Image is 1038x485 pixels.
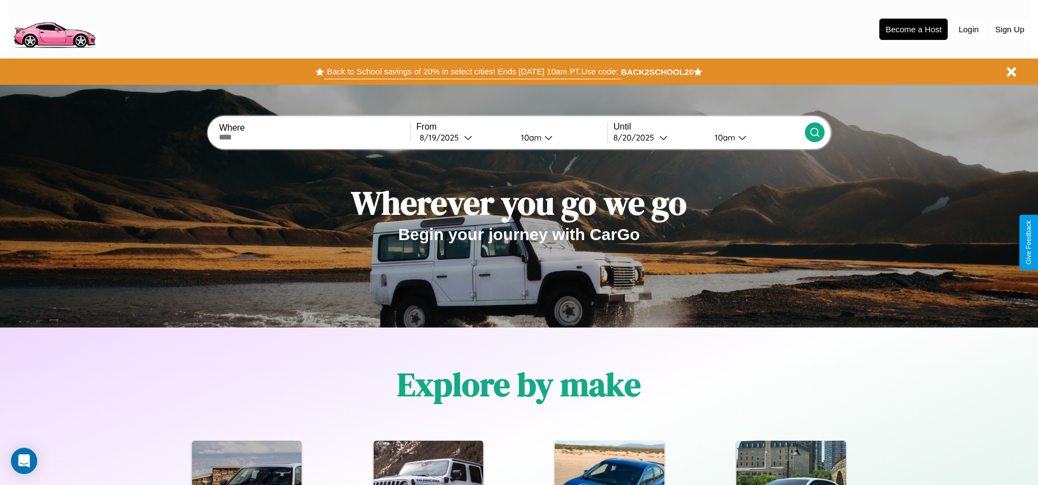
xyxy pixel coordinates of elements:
[512,132,608,143] button: 10am
[879,19,948,40] button: Become a Host
[8,5,100,51] img: logo
[990,19,1030,39] button: Sign Up
[1025,220,1033,265] div: Give Feedback
[953,19,984,39] button: Login
[11,448,37,474] div: Open Intercom Messenger
[397,362,641,407] h1: Explore by make
[416,132,512,143] button: 8/19/2025
[613,132,659,143] div: 8 / 20 / 2025
[709,132,738,143] div: 10am
[706,132,805,143] button: 10am
[515,132,544,143] div: 10am
[420,132,464,143] div: 8 / 19 / 2025
[219,123,410,133] label: Where
[416,122,607,132] label: From
[613,122,804,132] label: Until
[324,64,621,79] button: Back to School savings of 20% in select cities! Ends [DATE] 10am PT.Use code:
[621,67,694,77] b: BACK2SCHOOL20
